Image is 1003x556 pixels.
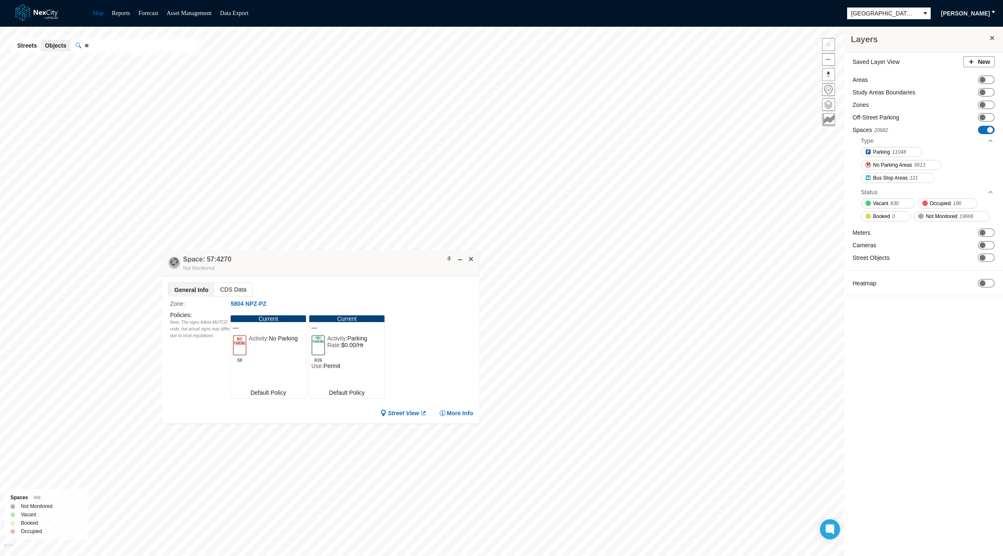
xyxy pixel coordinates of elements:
[269,335,298,342] span: No Parking
[214,283,252,296] span: CDS Data
[170,299,230,308] label: Zone :
[936,7,995,20] button: [PERSON_NAME]
[41,40,70,51] button: Objects
[21,510,36,519] label: Vacant
[853,228,871,237] label: Meters
[822,53,835,66] button: Zoom out
[233,356,247,363] span: S8
[309,387,384,398] div: Default Policy
[892,148,906,156] span: 11048
[861,137,873,145] div: Type
[13,40,41,51] button: Streets
[167,10,212,16] a: Asset Management
[112,10,130,16] a: Reports
[861,160,942,170] button: No Parking Areas9513
[851,33,988,45] h3: Layers
[93,10,104,16] a: Map
[853,88,915,96] label: Study Areas Boundaries
[183,255,232,272] div: Double-click to make header text selectable
[873,161,912,169] span: No Parking Areas
[380,409,427,417] a: Street View
[918,198,978,208] button: Occupied186
[873,199,888,208] span: Vacant
[17,41,37,50] span: Streets
[45,41,66,50] span: Objects
[183,255,232,264] h4: Double-click to make header text selectable
[861,173,934,183] button: Bus Stop Areas121
[853,126,888,135] label: Spaces
[311,363,323,369] span: Use:
[230,300,267,308] button: 5804 NPZ-PZ
[926,212,957,221] span: Not Monitored
[851,9,916,18] span: [GEOGRAPHIC_DATA][PERSON_NAME]
[170,312,192,318] label: Policies :
[822,68,835,81] button: Reset bearing to north
[960,212,973,221] span: 19666
[311,324,382,331] span: —
[853,279,876,287] label: Heatmap
[861,211,911,221] button: Booked0
[910,174,918,182] span: 121
[914,161,925,169] span: 9513
[822,98,835,111] button: Layers management
[170,319,230,339] div: Note: The signs follow MUTCD code, but actual signs may differ due to local regulations.
[861,135,994,147] div: Type
[822,113,835,126] button: Key metrics
[168,283,214,297] span: General Info
[220,10,248,16] a: Data Export
[861,186,994,198] div: Status
[861,188,878,196] div: Status
[341,342,364,348] span: $0.00/Hr
[853,58,900,66] label: Saved Layer View
[930,199,951,208] span: Occupied
[347,335,367,342] span: Parking
[873,212,890,221] span: Booked
[822,53,835,66] span: Zoom out
[920,8,931,19] button: select
[822,38,835,51] button: Zoom in
[33,495,41,500] span: 948
[853,113,899,122] label: Off-Street Parking
[231,315,306,322] div: Current
[873,174,908,182] span: Bus Stop Areas
[388,409,419,417] span: Street View
[4,544,13,553] a: Mapbox homepage
[439,409,473,417] button: More Info
[978,58,990,66] span: New
[853,76,868,84] label: Areas
[853,101,869,109] label: Zones
[21,502,52,510] label: Not Monitored
[941,9,990,18] span: [PERSON_NAME]
[853,254,890,262] label: Street Objects
[853,241,876,249] label: Cameras
[311,356,325,363] span: R26
[890,199,899,208] span: 830
[822,69,835,81] span: Reset bearing to north
[323,363,340,369] span: Permit
[874,127,888,133] span: 20682
[861,147,922,157] button: Parking11048
[138,10,158,16] a: Forecast
[249,335,269,342] span: Activity:
[963,56,995,67] button: New
[914,211,990,221] button: Not Monitored19666
[233,324,304,331] span: —
[861,198,915,208] button: Vacant830
[10,493,82,502] div: Spaces
[327,335,347,342] span: Activity:
[309,315,384,322] div: Current
[231,387,306,398] div: Default Policy
[447,409,473,417] span: More Info
[892,212,895,221] span: 0
[183,265,214,271] span: Not Monitored
[327,342,341,348] span: Rate:
[953,199,961,208] span: 186
[822,38,835,51] span: Zoom in
[873,148,890,156] span: Parking
[21,527,42,536] label: Occupied
[822,83,835,96] button: Home
[21,519,38,527] label: Booked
